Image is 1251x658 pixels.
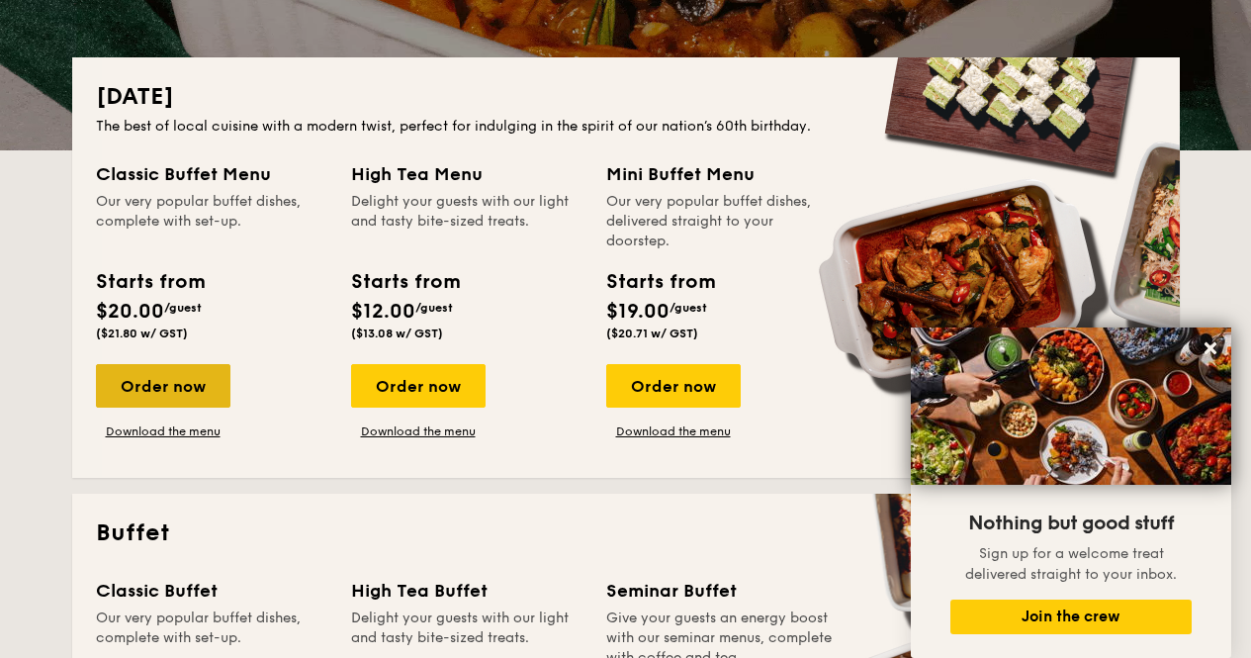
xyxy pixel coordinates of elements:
[606,364,741,408] div: Order now
[606,577,838,605] div: Seminar Buffet
[606,423,741,439] a: Download the menu
[351,300,415,324] span: $12.00
[96,364,230,408] div: Order now
[351,327,443,340] span: ($13.08 w/ GST)
[606,267,714,297] div: Starts from
[911,328,1231,485] img: DSC07876-Edit02-Large.jpeg
[606,192,838,251] div: Our very popular buffet dishes, delivered straight to your doorstep.
[606,300,670,324] span: $19.00
[96,517,1156,549] h2: Buffet
[96,192,327,251] div: Our very popular buffet dishes, complete with set-up.
[351,192,582,251] div: Delight your guests with our light and tasty bite-sized treats.
[606,160,838,188] div: Mini Buffet Menu
[351,577,582,605] div: High Tea Buffet
[351,267,459,297] div: Starts from
[96,81,1156,113] h2: [DATE]
[351,364,486,408] div: Order now
[415,301,453,315] span: /guest
[164,301,202,315] span: /guest
[96,117,1156,137] div: The best of local cuisine with a modern twist, perfect for indulging in the spirit of our nation’...
[96,300,164,324] span: $20.00
[96,577,327,605] div: Classic Buffet
[96,267,204,297] div: Starts from
[670,301,707,315] span: /guest
[351,160,582,188] div: High Tea Menu
[968,512,1174,535] span: Nothing but good stuff
[351,423,486,439] a: Download the menu
[96,160,327,188] div: Classic Buffet Menu
[96,423,230,439] a: Download the menu
[606,327,698,340] span: ($20.71 w/ GST)
[1195,332,1226,364] button: Close
[950,600,1192,634] button: Join the crew
[96,327,188,340] span: ($21.80 w/ GST)
[965,545,1177,583] span: Sign up for a welcome treat delivered straight to your inbox.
